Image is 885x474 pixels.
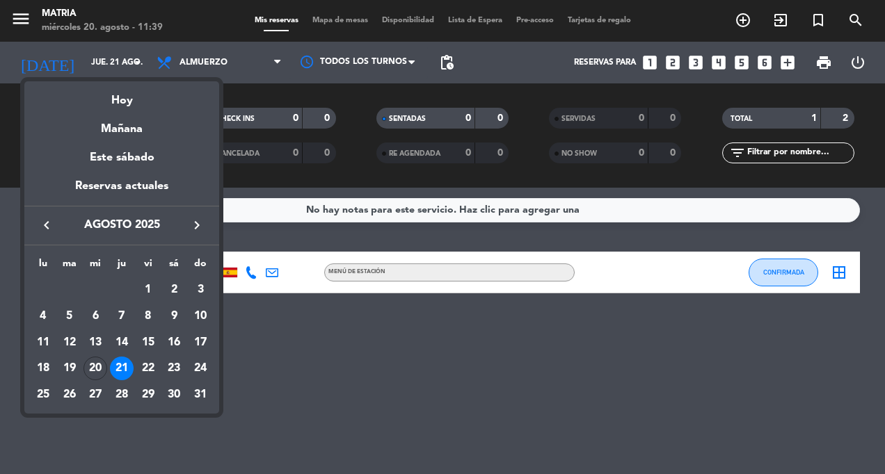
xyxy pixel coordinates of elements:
[161,277,188,303] td: 2 de agosto de 2025
[135,355,161,382] td: 22 de agosto de 2025
[56,256,83,277] th: martes
[58,304,81,328] div: 5
[56,382,83,408] td: 26 de agosto de 2025
[187,355,214,382] td: 24 de agosto de 2025
[58,383,81,407] div: 26
[82,256,109,277] th: miércoles
[24,177,219,206] div: Reservas actuales
[110,357,134,380] div: 21
[30,256,56,277] th: lunes
[187,277,214,303] td: 3 de agosto de 2025
[161,382,188,408] td: 30 de agosto de 2025
[34,216,59,234] button: keyboard_arrow_left
[83,331,107,354] div: 13
[189,331,212,354] div: 17
[31,383,55,407] div: 25
[83,304,107,328] div: 6
[59,216,184,234] span: agosto 2025
[109,382,135,408] td: 28 de agosto de 2025
[30,329,56,356] td: 11 de agosto de 2025
[162,278,186,302] div: 2
[38,217,55,234] i: keyboard_arrow_left
[161,256,188,277] th: sábado
[189,357,212,380] div: 24
[110,331,134,354] div: 14
[110,383,134,407] div: 28
[109,329,135,356] td: 14 de agosto de 2025
[136,278,160,302] div: 1
[189,217,205,234] i: keyboard_arrow_right
[162,383,186,407] div: 30
[187,256,214,277] th: domingo
[110,304,134,328] div: 7
[82,355,109,382] td: 20 de agosto de 2025
[136,383,160,407] div: 29
[135,256,161,277] th: viernes
[184,216,209,234] button: keyboard_arrow_right
[30,355,56,382] td: 18 de agosto de 2025
[24,110,219,138] div: Mañana
[136,331,160,354] div: 15
[82,329,109,356] td: 13 de agosto de 2025
[135,277,161,303] td: 1 de agosto de 2025
[56,355,83,382] td: 19 de agosto de 2025
[83,383,107,407] div: 27
[82,303,109,329] td: 6 de agosto de 2025
[187,329,214,356] td: 17 de agosto de 2025
[162,331,186,354] div: 16
[135,303,161,329] td: 8 de agosto de 2025
[161,329,188,356] td: 16 de agosto de 2025
[187,382,214,408] td: 31 de agosto de 2025
[135,382,161,408] td: 29 de agosto de 2025
[82,382,109,408] td: 27 de agosto de 2025
[31,357,55,380] div: 18
[56,303,83,329] td: 5 de agosto de 2025
[161,303,188,329] td: 9 de agosto de 2025
[30,303,56,329] td: 4 de agosto de 2025
[189,278,212,302] div: 3
[83,357,107,380] div: 20
[161,355,188,382] td: 23 de agosto de 2025
[136,357,160,380] div: 22
[24,81,219,110] div: Hoy
[189,304,212,328] div: 10
[58,331,81,354] div: 12
[136,304,160,328] div: 8
[31,331,55,354] div: 11
[24,138,219,177] div: Este sábado
[58,357,81,380] div: 19
[30,277,135,303] td: AGO.
[162,357,186,380] div: 23
[30,382,56,408] td: 25 de agosto de 2025
[135,329,161,356] td: 15 de agosto de 2025
[109,303,135,329] td: 7 de agosto de 2025
[187,303,214,329] td: 10 de agosto de 2025
[162,304,186,328] div: 9
[109,355,135,382] td: 21 de agosto de 2025
[31,304,55,328] div: 4
[189,383,212,407] div: 31
[109,256,135,277] th: jueves
[56,329,83,356] td: 12 de agosto de 2025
